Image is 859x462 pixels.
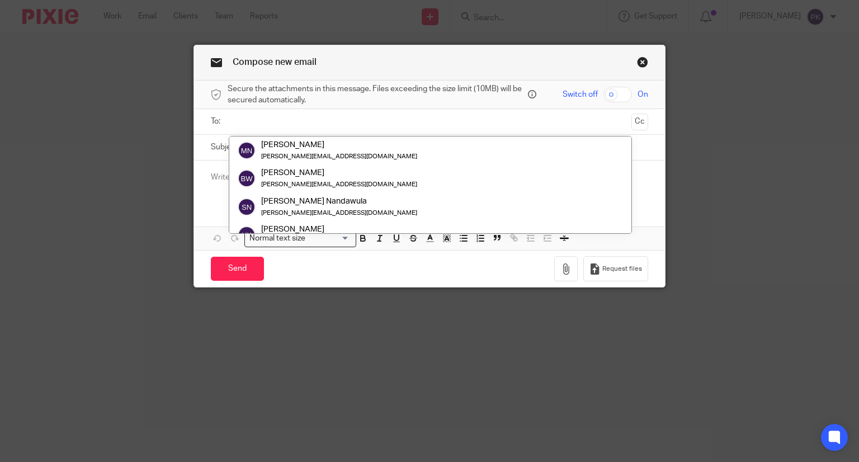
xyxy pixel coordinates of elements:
button: Cc [631,114,648,130]
div: Search for option [244,230,356,247]
span: Secure the attachments in this message. Files exceeding the size limit (10MB) will be secured aut... [228,83,525,106]
span: Switch off [563,89,598,100]
span: Normal text size [247,233,308,244]
small: [PERSON_NAME][EMAIL_ADDRESS][DOMAIN_NAME] [261,210,417,216]
img: svg%3E [238,170,256,188]
img: svg%3E [238,198,256,216]
input: Send [211,257,264,281]
img: svg%3E [238,226,256,244]
label: Subject: [211,142,240,153]
label: To: [211,116,223,127]
div: [PERSON_NAME] [261,168,417,179]
div: [PERSON_NAME] [261,139,417,150]
small: [PERSON_NAME][EMAIL_ADDRESS][DOMAIN_NAME] [261,153,417,159]
span: Request files [602,265,642,274]
input: Search for option [309,233,350,244]
span: On [638,89,648,100]
span: Compose new email [233,58,317,67]
img: svg%3E [238,142,256,159]
small: [PERSON_NAME][EMAIL_ADDRESS][DOMAIN_NAME] [261,182,417,188]
a: Close this dialog window [637,56,648,72]
div: [PERSON_NAME] [261,224,417,235]
button: Request files [583,256,648,281]
div: [PERSON_NAME] Nandawula [261,196,417,207]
